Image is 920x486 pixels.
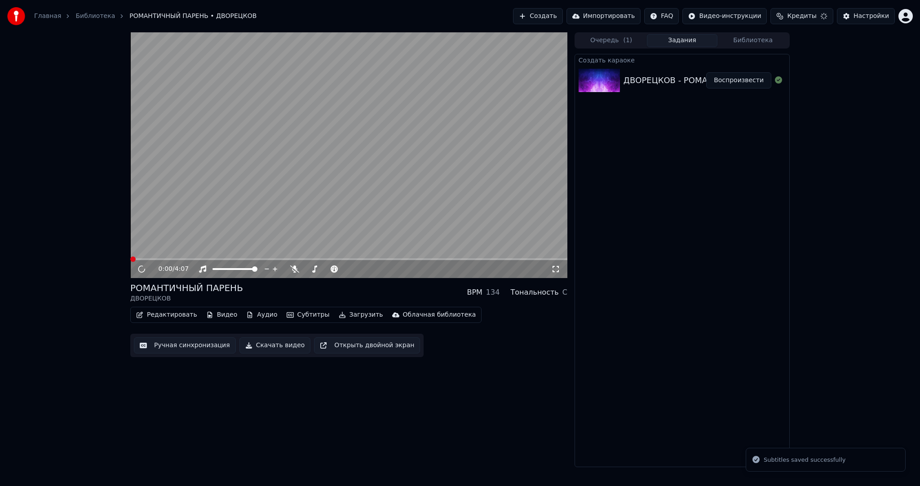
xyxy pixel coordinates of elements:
[764,455,845,464] div: Subtitles saved successfully
[770,8,833,24] button: Кредиты
[562,287,567,298] div: C
[314,337,420,353] button: Открыть двойной экран
[175,265,189,274] span: 4:07
[467,287,482,298] div: BPM
[283,309,333,321] button: Субтитры
[403,310,476,319] div: Облачная библиотека
[576,34,647,47] button: Очередь
[623,36,632,45] span: ( 1 )
[159,265,180,274] div: /
[130,282,243,294] div: РОМАНТИЧНЫЙ ПАРЕНЬ
[133,309,201,321] button: Редактировать
[837,8,895,24] button: Настройки
[34,12,61,21] a: Главная
[647,34,718,47] button: Задания
[75,12,115,21] a: Библиотека
[644,8,679,24] button: FAQ
[34,12,257,21] nav: breadcrumb
[159,265,172,274] span: 0:00
[513,8,562,24] button: Создать
[566,8,641,24] button: Импортировать
[7,7,25,25] img: youka
[717,34,788,47] button: Библиотека
[134,337,236,353] button: Ручная синхронизация
[243,309,281,321] button: Аудио
[854,12,889,21] div: Настройки
[129,12,257,21] span: РОМАНТИЧНЫЙ ПАРЕНЬ • ДВОРЕЦКОВ
[510,287,558,298] div: Тональность
[682,8,767,24] button: Видео-инструкции
[335,309,387,321] button: Загрузить
[787,12,816,21] span: Кредиты
[203,309,241,321] button: Видео
[130,294,243,303] div: ДВОРЕЦКОВ
[575,54,789,65] div: Создать караоке
[486,287,500,298] div: 134
[239,337,311,353] button: Скачать видео
[624,74,785,87] div: ДВОРЕЦКОВ - РОМАНТИЧНЫЙ ПАРЕНЬ
[706,72,771,88] button: Воспроизвести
